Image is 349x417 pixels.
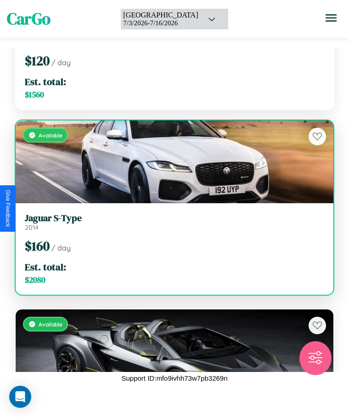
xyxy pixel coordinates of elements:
span: 2014 [25,223,39,232]
a: Jaguar S-Type2014 [25,212,324,232]
div: Open Intercom Messenger [9,386,31,408]
div: [GEOGRAPHIC_DATA] [123,11,198,19]
p: Support ID: mfo9ivhh73w7pb3269n [122,372,228,384]
span: $ 120 [25,52,50,69]
span: CarGo [7,8,51,30]
span: / day [51,243,71,252]
span: $ 2080 [25,274,45,286]
span: Available [39,321,62,328]
span: / day [51,58,71,67]
span: $ 160 [25,237,50,255]
span: $ 1560 [25,89,44,100]
span: Est. total: [25,260,66,274]
div: Give Feedback [5,190,11,227]
span: Est. total: [25,75,66,88]
h3: Jaguar S-Type [25,212,324,223]
div: 7 / 3 / 2026 - 7 / 16 / 2026 [123,19,198,27]
span: Available [39,132,62,139]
